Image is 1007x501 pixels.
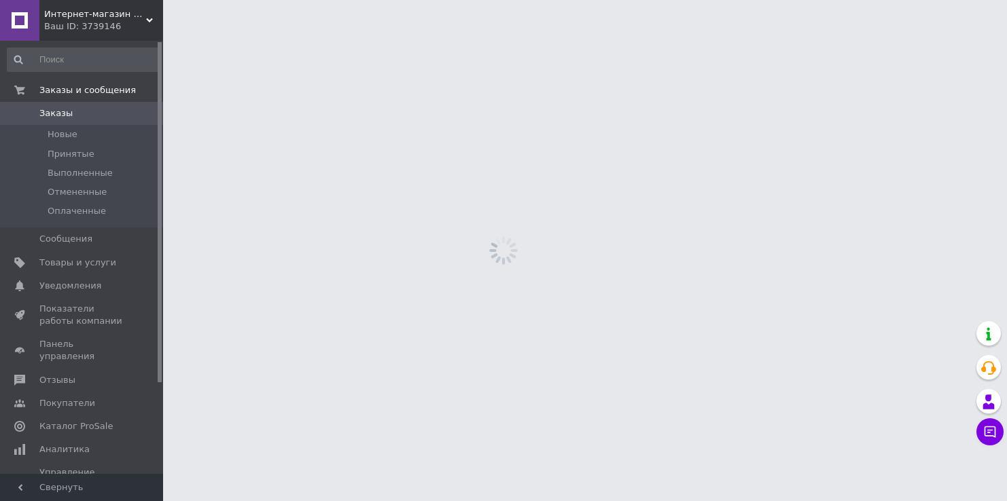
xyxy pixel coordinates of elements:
span: Интернет-магазин "Oline-tovar" [44,8,146,20]
span: Оплаченные [48,205,106,217]
span: Каталог ProSale [39,420,113,432]
span: Аналитика [39,443,90,456]
span: Сообщения [39,233,92,245]
span: Показатели работы компании [39,303,126,327]
span: Принятые [48,148,94,160]
button: Чат с покупателем [976,418,1004,445]
div: Ваш ID: 3739146 [44,20,163,33]
span: Заказы [39,107,73,119]
span: Товары и услуги [39,257,116,269]
span: Покупатели [39,397,95,409]
span: Отзывы [39,374,75,386]
span: Выполненные [48,167,113,179]
span: Управление сайтом [39,466,126,491]
span: Уведомления [39,280,101,292]
span: Отмененные [48,186,107,198]
span: Заказы и сообщения [39,84,136,96]
span: Панель управления [39,338,126,363]
span: Новые [48,128,77,141]
input: Поиск [7,48,160,72]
